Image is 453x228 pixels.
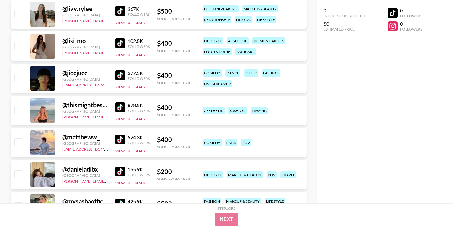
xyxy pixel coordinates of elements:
[157,16,194,21] div: Song Promo Price
[262,69,280,77] div: fashion
[324,21,366,27] div: $0
[115,149,145,153] button: View Full Stats
[115,20,145,25] button: View Full Stats
[218,206,235,211] div: Step 1 of 2
[215,213,238,226] button: Next
[115,85,145,89] button: View Full Stats
[324,27,366,31] div: Estimated Price
[62,45,108,49] div: [GEOGRAPHIC_DATA]
[157,113,194,117] div: Song Promo Price
[62,81,124,87] a: [EMAIL_ADDRESS][DOMAIN_NAME]
[157,200,194,208] div: $ 500
[115,135,125,144] img: TikTok
[115,117,145,121] button: View Full Stats
[62,141,108,146] div: [GEOGRAPHIC_DATA]
[203,171,223,178] div: lifestyle
[203,16,231,23] div: relationship
[241,139,251,146] div: pov
[115,38,125,48] img: TikTok
[62,5,108,13] div: @ livv.rylee
[62,109,108,114] div: [GEOGRAPHIC_DATA]
[251,107,268,114] div: lipsync
[227,171,263,178] div: makeup & beauty
[203,37,223,44] div: lifestyle
[62,69,108,77] div: @ jiccjucc
[128,108,150,113] div: Followers
[203,48,232,55] div: food & drink
[62,165,108,173] div: @ danieladibx
[157,104,194,111] div: $ 400
[128,12,150,17] div: Followers
[244,69,258,77] div: music
[62,13,108,17] div: [GEOGRAPHIC_DATA]
[128,102,150,108] div: 878.5K
[62,197,108,205] div: @ mysashaofficial
[128,44,150,49] div: Followers
[128,6,150,12] div: 367K
[324,7,366,14] div: 0
[267,171,277,178] div: pov
[203,80,232,87] div: livestreamer
[115,52,145,57] button: View Full Stats
[62,101,108,109] div: @ thismightbeselah
[128,70,150,76] div: 377.5K
[128,76,150,81] div: Followers
[62,77,108,81] div: [GEOGRAPHIC_DATA]
[225,69,240,77] div: dance
[157,39,194,47] div: $ 400
[157,145,194,149] div: Song Promo Price
[400,14,422,18] div: Followers
[157,48,194,53] div: Song Promo Price
[235,48,256,55] div: skincare
[157,7,194,15] div: $ 500
[227,37,249,44] div: aesthetic
[422,197,446,221] iframe: Drift Widget Chat Controller
[115,181,145,185] button: View Full Stats
[400,7,422,14] div: 0
[252,37,285,44] div: home & garden
[157,72,194,79] div: $ 400
[115,199,125,209] img: TikTok
[203,5,239,12] div: cooking/baking
[228,107,247,114] div: fashion
[280,171,296,178] div: travel
[265,198,285,205] div: lifestyle
[203,69,222,77] div: comedy
[62,49,183,55] a: [PERSON_NAME][EMAIL_ADDRESS][PERSON_NAME][DOMAIN_NAME]
[62,114,183,119] a: [PERSON_NAME][EMAIL_ADDRESS][PERSON_NAME][DOMAIN_NAME]
[203,139,222,146] div: comedy
[62,133,108,141] div: @ mattheww_mckenna
[115,6,125,16] img: TikTok
[203,107,225,114] div: aesthetic
[62,17,153,23] a: [PERSON_NAME][EMAIL_ADDRESS][DOMAIN_NAME]
[400,21,422,27] div: 0
[225,139,237,146] div: skits
[157,136,194,143] div: $ 400
[203,198,221,205] div: fashion
[128,172,150,177] div: Followers
[128,38,150,44] div: 102.8K
[128,140,150,145] div: Followers
[128,166,150,172] div: 155.9K
[128,198,150,205] div: 425.9K
[115,70,125,80] img: TikTok
[225,198,261,205] div: makeup & beauty
[256,16,276,23] div: lifestyle
[62,37,108,45] div: @ lisi_mo
[400,27,422,31] div: Followers
[62,146,124,151] a: [EMAIL_ADDRESS][DOMAIN_NAME]
[62,178,153,184] a: [PERSON_NAME][EMAIL_ADDRESS][DOMAIN_NAME]
[324,14,366,18] div: Influencers Selected
[157,177,194,181] div: Song Promo Price
[62,173,108,178] div: [GEOGRAPHIC_DATA]
[242,5,278,12] div: makeup & beauty
[115,167,125,176] img: TikTok
[157,168,194,176] div: $ 200
[235,16,252,23] div: lipsync
[115,102,125,112] img: TikTok
[157,81,194,85] div: Song Promo Price
[128,134,150,140] div: 524.3K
